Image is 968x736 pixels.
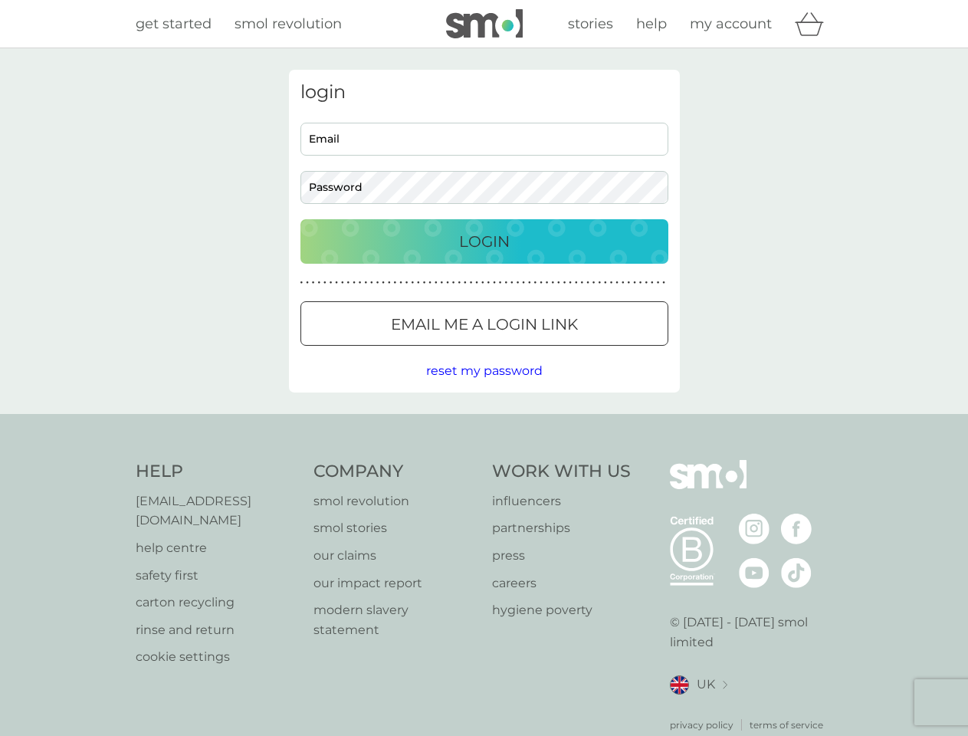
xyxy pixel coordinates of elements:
[697,675,715,695] span: UK
[136,538,299,558] a: help centre
[341,279,344,287] p: ●
[399,279,402,287] p: ●
[313,546,477,566] a: our claims
[452,279,455,287] p: ●
[592,279,596,287] p: ●
[487,279,491,287] p: ●
[610,279,613,287] p: ●
[517,279,520,287] p: ●
[781,514,812,544] img: visit the smol Facebook page
[405,279,409,287] p: ●
[534,279,537,287] p: ●
[464,279,467,287] p: ●
[569,279,572,287] p: ●
[347,279,350,287] p: ●
[492,491,631,511] a: influencers
[750,718,823,732] a: terms of service
[540,279,543,287] p: ●
[481,279,484,287] p: ●
[136,491,299,531] p: [EMAIL_ADDRESS][DOMAIN_NAME]
[622,279,625,287] p: ●
[492,573,631,593] a: careers
[598,279,601,287] p: ●
[645,279,648,287] p: ●
[546,279,549,287] p: ●
[306,279,309,287] p: ●
[136,566,299,586] a: safety first
[690,15,772,32] span: my account
[510,279,514,287] p: ●
[551,279,554,287] p: ●
[426,361,543,381] button: reset my password
[670,460,747,512] img: smol
[300,81,668,103] h3: login
[557,279,560,287] p: ●
[670,718,733,732] a: privacy policy
[795,8,833,39] div: basket
[575,279,578,287] p: ●
[313,460,477,484] h4: Company
[136,15,212,32] span: get started
[739,514,769,544] img: visit the smol Instagram page
[636,15,667,32] span: help
[639,279,642,287] p: ●
[313,491,477,511] a: smol revolution
[492,518,631,538] a: partnerships
[499,279,502,287] p: ●
[628,279,631,287] p: ●
[353,279,356,287] p: ●
[568,13,613,35] a: stories
[323,279,326,287] p: ●
[458,279,461,287] p: ●
[359,279,362,287] p: ●
[136,620,299,640] a: rinse and return
[723,681,727,689] img: select a new location
[417,279,420,287] p: ●
[136,460,299,484] h4: Help
[235,13,342,35] a: smol revolution
[604,279,607,287] p: ●
[426,363,543,378] span: reset my password
[313,518,477,538] a: smol stories
[441,279,444,287] p: ●
[388,279,391,287] p: ●
[300,279,304,287] p: ●
[522,279,525,287] p: ●
[423,279,426,287] p: ●
[235,15,342,32] span: smol revolution
[376,279,379,287] p: ●
[528,279,531,287] p: ●
[300,219,668,264] button: Login
[492,546,631,566] a: press
[636,13,667,35] a: help
[330,279,333,287] p: ●
[739,557,769,588] img: visit the smol Youtube page
[382,279,385,287] p: ●
[136,647,299,667] a: cookie settings
[435,279,438,287] p: ●
[446,279,449,287] p: ●
[670,613,833,652] p: © [DATE] - [DATE] smol limited
[670,675,689,695] img: UK flag
[411,279,414,287] p: ●
[335,279,338,287] p: ●
[586,279,589,287] p: ●
[657,279,660,287] p: ●
[492,600,631,620] p: hygiene poverty
[317,279,320,287] p: ●
[781,557,812,588] img: visit the smol Tiktok page
[136,13,212,35] a: get started
[313,573,477,593] a: our impact report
